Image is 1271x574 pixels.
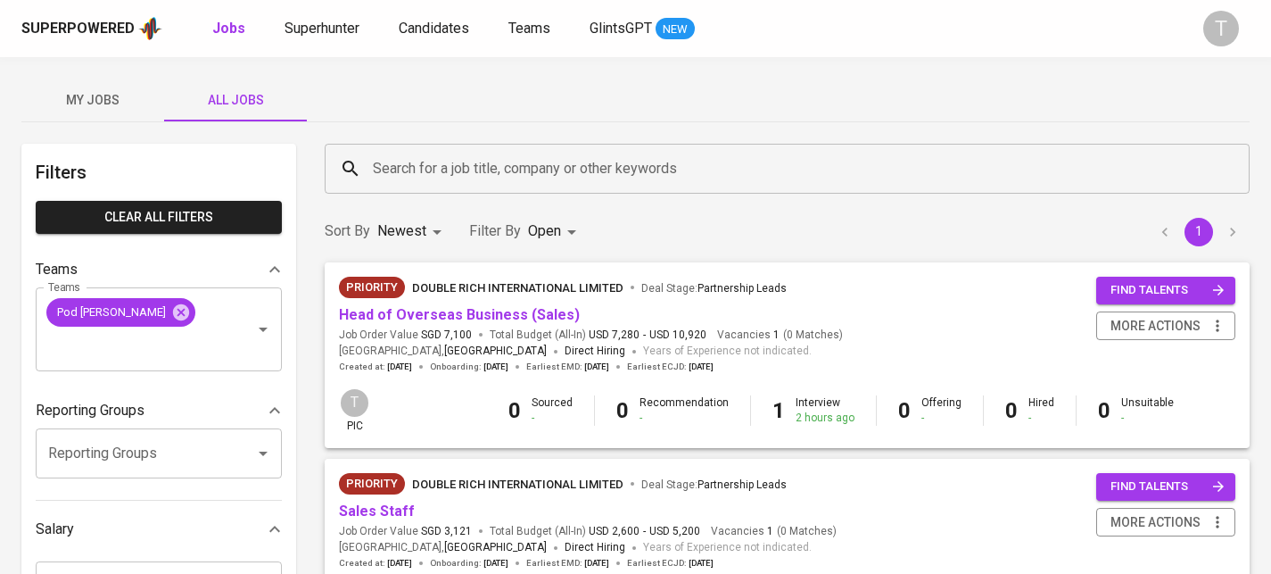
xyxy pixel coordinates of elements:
[590,18,695,40] a: GlintsGPT NEW
[251,441,276,466] button: Open
[689,361,714,373] span: [DATE]
[649,328,706,343] span: USD 10,920
[36,252,282,287] div: Teams
[339,557,412,570] span: Created at :
[898,398,911,423] b: 0
[175,89,296,112] span: All Jobs
[697,282,787,295] span: Partnership Leads
[377,220,426,242] p: Newest
[689,557,714,570] span: [DATE]
[339,361,412,373] span: Created at :
[565,541,625,553] span: Direct Hiring
[36,519,74,540] p: Salary
[532,411,573,426] div: -
[508,18,554,40] a: Teams
[399,20,469,37] span: Candidates
[717,328,843,343] span: Vacancies ( 0 Matches )
[212,18,249,40] a: Jobs
[212,20,245,37] b: Jobs
[399,18,473,40] a: Candidates
[490,328,706,343] span: Total Budget (All-In)
[490,524,700,539] span: Total Budget (All-In)
[339,306,580,323] a: Head of Overseas Business (Sales)
[46,304,177,320] span: Pod [PERSON_NAME]
[285,20,359,37] span: Superhunter
[627,361,714,373] span: Earliest ECJD :
[641,282,787,295] span: Deal Stage :
[138,15,162,42] img: app logo
[643,524,646,539] span: -
[339,503,415,520] a: Sales Staff
[1028,395,1054,426] div: Hired
[36,400,144,421] p: Reporting Groups
[590,20,652,37] span: GlintsGPT
[771,328,780,343] span: 1
[483,361,508,373] span: [DATE]
[483,557,508,570] span: [DATE]
[339,387,370,419] div: T
[50,206,268,229] span: Clear All filters
[387,557,412,570] span: [DATE]
[444,539,547,557] span: [GEOGRAPHIC_DATA]
[32,89,153,112] span: My Jobs
[339,387,370,434] div: pic
[325,220,370,242] p: Sort By
[1203,11,1239,46] div: T
[643,539,812,557] span: Years of Experience not indicated.
[421,524,472,539] span: SGD 3,121
[1096,312,1235,341] button: more actions
[616,398,629,423] b: 0
[377,215,448,248] div: Newest
[589,328,640,343] span: USD 7,280
[21,15,162,42] a: Superpoweredapp logo
[339,328,472,343] span: Job Order Value
[711,524,837,539] span: Vacancies ( 0 Matches )
[36,259,78,280] p: Teams
[21,19,135,39] div: Superpowered
[430,361,508,373] span: Onboarding :
[640,411,729,426] div: -
[641,478,787,491] span: Deal Stage :
[589,524,640,539] span: USD 2,600
[339,343,547,361] span: [GEOGRAPHIC_DATA] ,
[1110,280,1225,301] span: find talents
[1110,477,1225,497] span: find talents
[1098,398,1110,423] b: 0
[764,524,773,539] span: 1
[339,475,405,493] span: Priority
[339,279,405,296] span: Priority
[412,478,623,491] span: Double Rich International Limited
[430,557,508,570] span: Onboarding :
[46,298,195,327] div: Pod [PERSON_NAME]
[1096,277,1235,304] button: find talents
[444,343,547,361] span: [GEOGRAPHIC_DATA]
[640,395,729,426] div: Recommendation
[1121,411,1174,426] div: -
[1148,218,1250,246] nav: pagination navigation
[1121,395,1174,426] div: Unsuitable
[921,395,962,426] div: Offering
[36,158,282,187] h6: Filters
[339,524,472,539] span: Job Order Value
[1110,315,1201,337] span: more actions
[796,395,854,426] div: Interview
[36,512,282,547] div: Salary
[528,222,561,239] span: Open
[339,539,547,557] span: [GEOGRAPHIC_DATA] ,
[1005,398,1018,423] b: 0
[251,317,276,342] button: Open
[643,343,812,361] span: Years of Experience not indicated.
[643,328,646,343] span: -
[421,328,472,343] span: SGD 7,100
[627,557,714,570] span: Earliest ECJD :
[36,393,282,428] div: Reporting Groups
[656,21,695,38] span: NEW
[36,201,282,234] button: Clear All filters
[1028,411,1054,426] div: -
[528,215,582,248] div: Open
[772,398,785,423] b: 1
[469,220,521,242] p: Filter By
[1110,512,1201,534] span: more actions
[649,524,700,539] span: USD 5,200
[584,557,609,570] span: [DATE]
